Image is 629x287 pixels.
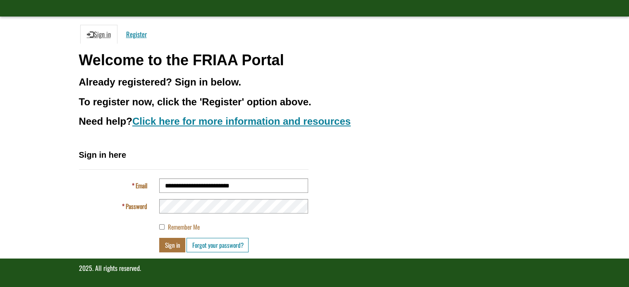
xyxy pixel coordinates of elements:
span: . All rights reserved. [92,263,141,273]
button: Sign in [159,238,185,252]
h3: Already registered? Sign in below. [79,77,550,88]
p: 2025 [79,263,550,273]
a: Sign in [80,25,117,44]
input: Remember Me [159,224,165,230]
h3: Need help? [79,116,550,127]
a: Click here for more information and resources [132,116,351,127]
h3: To register now, click the 'Register' option above. [79,97,550,107]
span: Password [125,202,147,211]
a: Forgot your password? [187,238,249,252]
span: Sign in here [79,150,126,159]
span: Email [135,181,147,190]
a: Register [120,25,153,44]
span: Remember Me [167,222,199,231]
h1: Welcome to the FRIAA Portal [79,52,550,69]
